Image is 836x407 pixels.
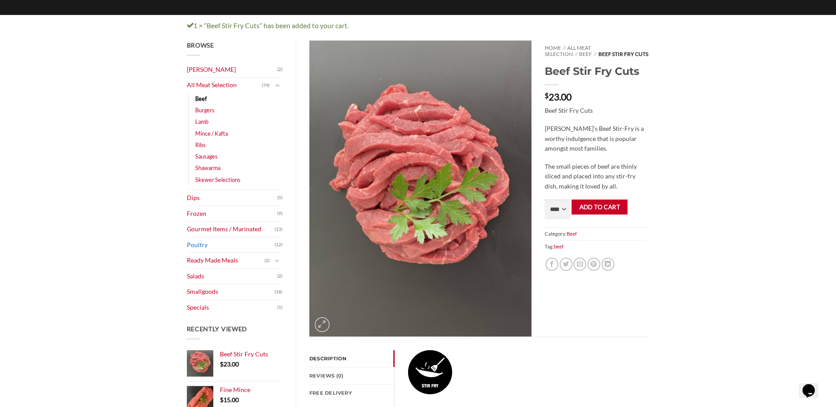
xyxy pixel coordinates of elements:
[545,162,649,192] p: The small pieces of beef are thinly sliced and placed into any stir-fry dish, making it loved by ...
[187,190,278,206] a: Dips
[195,93,207,104] a: Beef
[264,254,270,267] span: (2)
[554,244,564,249] a: beef
[546,258,558,270] a: Share on Facebook
[575,51,578,57] span: //
[272,256,282,266] button: Toggle
[594,51,597,57] span: //
[187,62,278,78] a: [PERSON_NAME]
[545,92,549,99] span: $
[545,227,649,240] span: Category:
[187,237,275,253] a: Poultry
[563,44,566,51] span: //
[799,372,827,398] iframe: chat widget
[195,174,241,185] a: Skewer Selections
[567,231,577,237] a: Beef
[187,300,278,315] a: Specials
[277,207,282,220] span: (9)
[195,104,215,116] a: Burgers
[579,51,592,57] a: Beef
[187,78,262,93] a: All Meat Selection
[545,240,649,253] span: Tag:
[262,79,270,92] span: (74)
[187,325,248,333] span: Recently Viewed
[195,139,206,151] a: Ribs
[187,253,265,268] a: Ready Made Meals
[545,64,649,78] h1: Beef Stir Fry Cuts
[572,200,628,215] button: Add to cart
[220,350,283,358] a: Beef Stir Fry Cuts
[277,270,282,283] span: (2)
[545,44,591,57] a: All Meat Selection
[277,301,282,314] span: (1)
[545,44,561,51] a: Home
[195,162,220,174] a: Shawarma
[309,350,394,367] a: Description
[309,41,531,337] img: Beef Stir Fry Cuts
[309,385,394,401] a: FREE Delivery
[195,128,228,139] a: Mince / Kafta
[272,81,282,90] button: Toggle
[602,258,614,270] a: Share on LinkedIn
[587,258,600,270] a: Pin on Pinterest
[560,258,572,270] a: Share on Twitter
[220,386,283,394] a: Fine Mince
[187,284,275,300] a: Smallgoods
[220,396,239,403] bdi: 15.00
[277,63,282,76] span: (2)
[545,106,649,116] p: Beef Stir Fry Cuts
[220,396,223,403] span: $
[195,116,208,127] a: Lamb
[187,41,214,49] span: Browse
[187,222,275,237] a: Gourmet Items / Marinated
[309,367,394,384] a: Reviews (0)
[220,350,268,358] span: Beef Stir Fry Cuts
[220,386,250,393] span: Fine Mince
[275,238,282,252] span: (12)
[180,20,656,31] div: 1 × “Beef Stir Fry Cuts” has been added to your cart.
[573,258,586,270] a: Email to a Friend
[220,360,239,368] bdi: 23.00
[187,269,278,284] a: Salads
[545,124,649,154] p: [PERSON_NAME]’s Beef Stir-Fry is a worthy indulgence that is popular amongst most families.
[187,206,278,222] a: Frozen
[408,350,452,394] img: Beef Stir Fry Cuts
[275,223,282,236] span: (13)
[275,285,282,299] span: (18)
[598,51,648,57] span: Beef Stir Fry Cuts
[195,151,218,162] a: Sausages
[545,91,572,102] bdi: 23.00
[277,191,282,204] span: (5)
[315,317,330,332] a: Zoom
[220,360,223,368] span: $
